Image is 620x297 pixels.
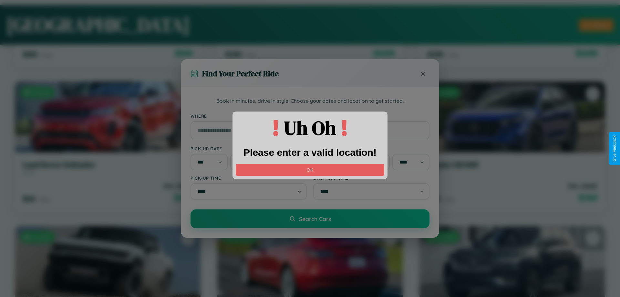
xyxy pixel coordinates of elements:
label: Pick-up Time [191,175,307,181]
label: Where [191,113,429,119]
label: Drop-off Date [313,146,429,151]
span: Search Cars [299,215,331,222]
label: Drop-off Time [313,175,429,181]
p: Book in minutes, drive in style. Choose your dates and location to get started. [191,97,429,105]
label: Pick-up Date [191,146,307,151]
h3: Find Your Perfect Ride [202,68,279,79]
